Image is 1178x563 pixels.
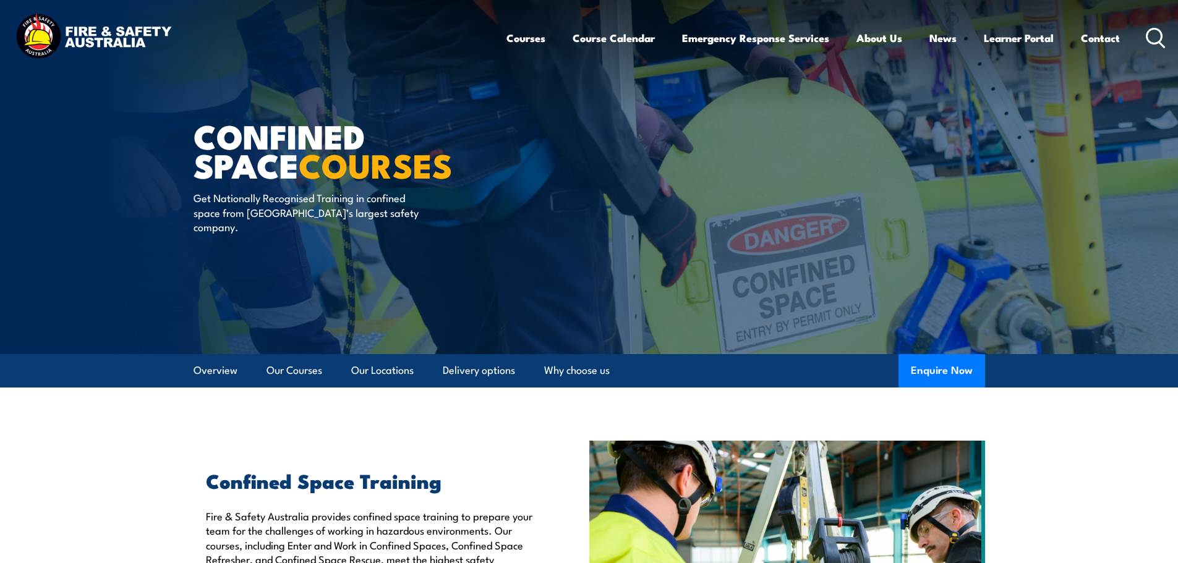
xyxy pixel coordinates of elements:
[1081,22,1120,54] a: Contact
[682,22,829,54] a: Emergency Response Services
[267,354,322,387] a: Our Courses
[299,138,453,190] strong: COURSES
[351,354,414,387] a: Our Locations
[573,22,655,54] a: Course Calendar
[194,121,499,179] h1: Confined Space
[194,190,419,234] p: Get Nationally Recognised Training in confined space from [GEOGRAPHIC_DATA]’s largest safety comp...
[443,354,515,387] a: Delivery options
[206,472,532,489] h2: Confined Space Training
[984,22,1054,54] a: Learner Portal
[544,354,610,387] a: Why choose us
[898,354,985,387] button: Enquire Now
[506,22,545,54] a: Courses
[856,22,902,54] a: About Us
[194,354,237,387] a: Overview
[929,22,957,54] a: News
